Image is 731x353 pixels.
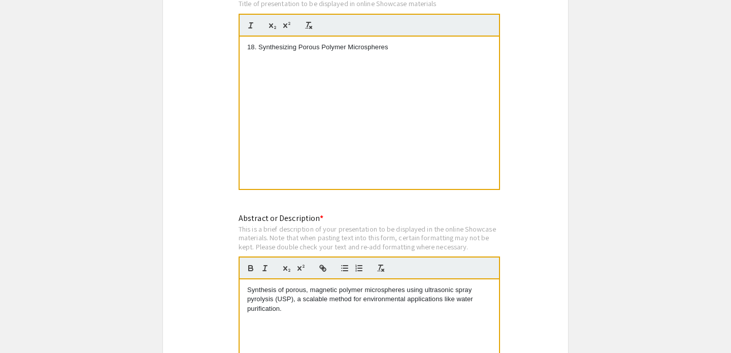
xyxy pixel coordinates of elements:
[239,213,323,223] mat-label: Abstract or Description
[247,43,491,52] p: 18. Synthesizing Porous Polymer Microspheres
[247,285,491,313] p: Synthesis of porous, magnetic polymer microspheres using ultrasonic spray pyrolysis (USP), a scal...
[239,224,500,251] div: This is a brief description of your presentation to be displayed in the online Showcase materials...
[8,307,43,345] iframe: Chat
